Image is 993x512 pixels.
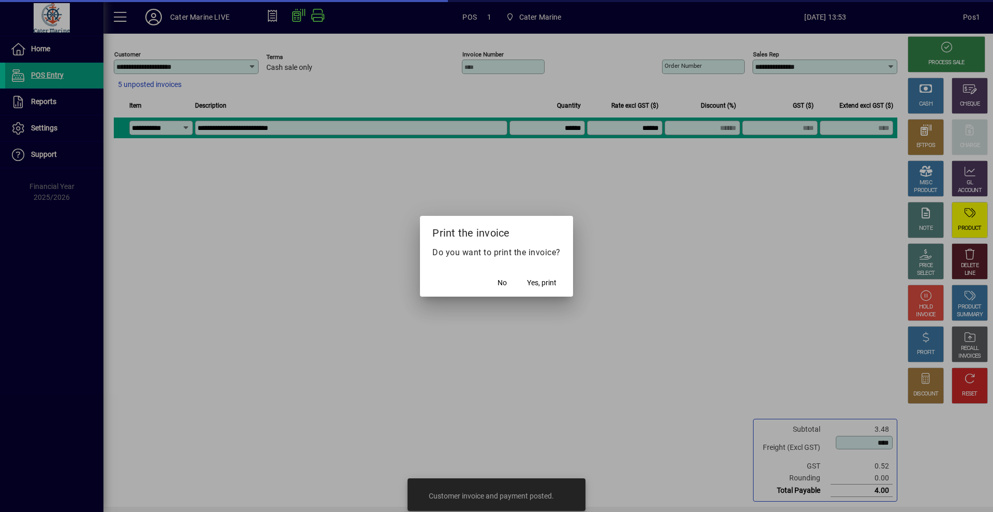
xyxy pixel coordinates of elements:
[486,274,519,292] button: No
[432,246,561,259] p: Do you want to print the invoice?
[420,216,573,246] h2: Print the invoice
[523,274,561,292] button: Yes, print
[527,277,556,288] span: Yes, print
[498,277,507,288] span: No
